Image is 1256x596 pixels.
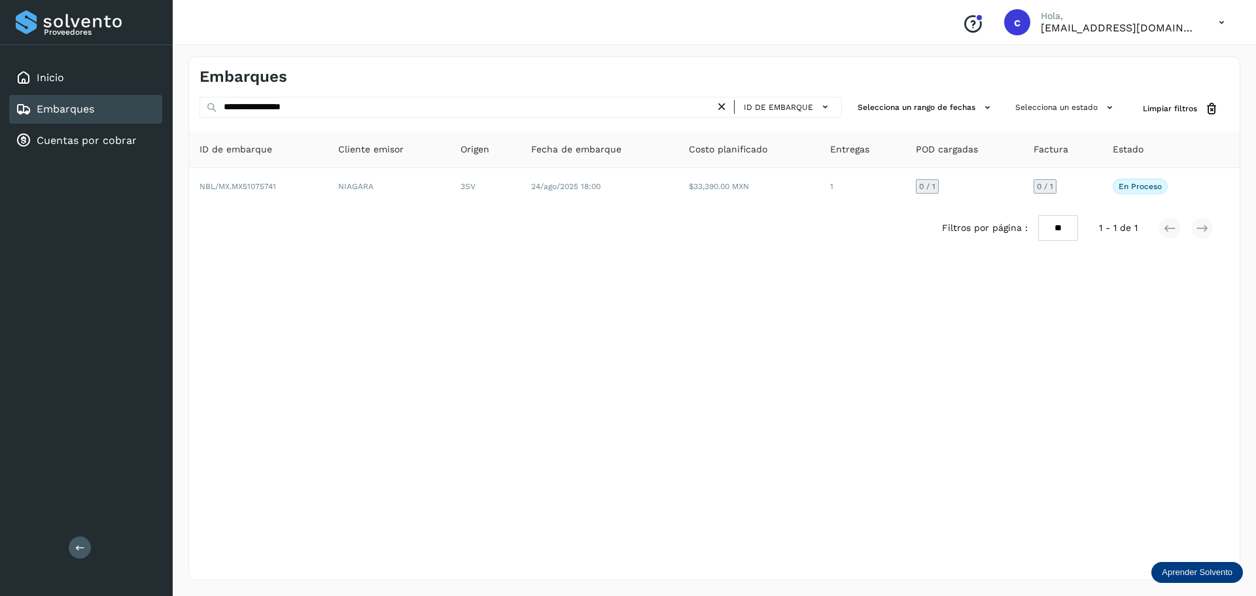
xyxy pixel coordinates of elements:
div: Inicio [9,63,162,92]
p: cuentasespeciales8_met@castores.com.mx [1041,22,1198,34]
td: NIAGARA [328,168,450,205]
td: 3SV [450,168,521,205]
span: Entregas [830,143,869,156]
a: Embarques [37,103,94,115]
button: Selecciona un estado [1010,97,1122,118]
a: Cuentas por cobrar [37,134,137,147]
button: Selecciona un rango de fechas [852,97,1000,118]
span: Limpiar filtros [1143,103,1197,114]
span: Cliente emisor [338,143,404,156]
h4: Embarques [200,67,287,86]
span: ID de embarque [200,143,272,156]
span: Factura [1034,143,1068,156]
button: Limpiar filtros [1132,97,1229,121]
p: Proveedores [44,27,157,37]
span: Filtros por página : [942,221,1028,235]
span: ID de embarque [744,101,813,113]
a: Inicio [37,71,64,84]
span: 24/ago/2025 18:00 [531,182,601,191]
div: Cuentas por cobrar [9,126,162,155]
div: Embarques [9,95,162,124]
td: 1 [820,168,905,205]
span: NBL/MX.MX51075741 [200,182,276,191]
span: POD cargadas [916,143,978,156]
span: Costo planificado [689,143,767,156]
span: Fecha de embarque [531,143,621,156]
p: En proceso [1119,182,1162,191]
span: 0 / 1 [1037,183,1053,190]
p: Aprender Solvento [1162,567,1232,578]
p: Hola, [1041,10,1198,22]
button: ID de embarque [740,97,836,116]
span: 1 - 1 de 1 [1099,221,1138,235]
span: Origen [461,143,489,156]
div: Aprender Solvento [1151,562,1243,583]
td: $33,390.00 MXN [678,168,820,205]
span: 0 / 1 [919,183,935,190]
span: Estado [1113,143,1143,156]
